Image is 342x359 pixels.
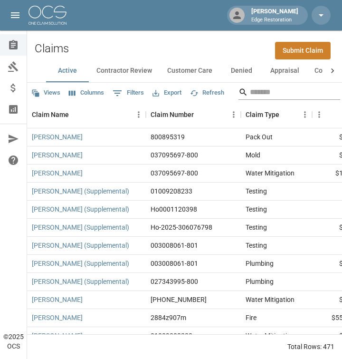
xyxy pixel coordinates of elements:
[32,101,69,128] div: Claim Name
[32,132,83,142] a: [PERSON_NAME]
[238,85,340,102] div: Search
[32,223,129,232] a: [PERSON_NAME] (Supplemental)
[66,86,106,100] button: Select columns
[246,313,256,322] div: Fire
[6,6,25,25] button: open drawer
[246,223,267,232] div: Testing
[246,168,294,178] div: Water Mitigation
[32,295,83,304] a: [PERSON_NAME]
[150,86,184,100] button: Export
[246,331,294,340] div: Water Mitigation
[32,331,83,340] a: [PERSON_NAME]
[246,259,274,268] div: Plumbing
[110,86,146,101] button: Show filters
[151,331,192,340] div: 01009208233
[151,223,212,232] div: Ho-2025-306076798
[32,313,83,322] a: [PERSON_NAME]
[246,241,267,250] div: Testing
[32,277,129,286] a: [PERSON_NAME] (Supplemental)
[275,42,331,59] a: Submit Claim
[32,150,83,160] a: [PERSON_NAME]
[246,132,273,142] div: Pack Out
[227,107,241,122] button: Menu
[3,332,24,351] div: © 2025 OCS
[32,259,129,268] a: [PERSON_NAME] (Supplemental)
[160,59,220,82] button: Customer Care
[246,150,260,160] div: Mold
[279,108,293,121] button: Sort
[132,107,146,122] button: Menu
[287,342,334,351] div: Total Rows: 471
[32,204,129,214] a: [PERSON_NAME] (Supplemental)
[188,86,227,100] button: Refresh
[32,186,129,196] a: [PERSON_NAME] (Supplemental)
[89,59,160,82] button: Contractor Review
[27,101,146,128] div: Claim Name
[251,16,298,24] p: Edge Restoration
[146,101,241,128] div: Claim Number
[220,59,263,82] button: Denied
[312,107,326,122] button: Menu
[151,150,198,160] div: 037095697-800
[46,59,89,82] button: Active
[246,204,267,214] div: Testing
[151,132,185,142] div: 800895319
[151,204,197,214] div: Ho0001120398
[246,101,279,128] div: Claim Type
[263,59,307,82] button: Appraisal
[241,101,312,128] div: Claim Type
[32,241,129,250] a: [PERSON_NAME] (Supplemental)
[151,259,198,268] div: 003008061-801
[35,42,69,56] h2: Claims
[151,101,194,128] div: Claim Number
[28,6,66,25] img: ocs-logo-white-transparent.png
[29,86,63,100] button: Views
[194,108,207,121] button: Sort
[298,107,312,122] button: Menu
[151,295,207,304] div: 1006-363-345
[246,277,274,286] div: Plumbing
[246,295,294,304] div: Water Mitigation
[69,108,82,121] button: Sort
[32,168,83,178] a: [PERSON_NAME]
[151,313,186,322] div: 2884z907m
[247,7,302,24] div: [PERSON_NAME]
[46,59,323,82] div: dynamic tabs
[151,168,198,178] div: 037095697-800
[151,277,198,286] div: 027343995-800
[151,241,198,250] div: 003008061-801
[246,186,267,196] div: Testing
[151,186,192,196] div: 01009208233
